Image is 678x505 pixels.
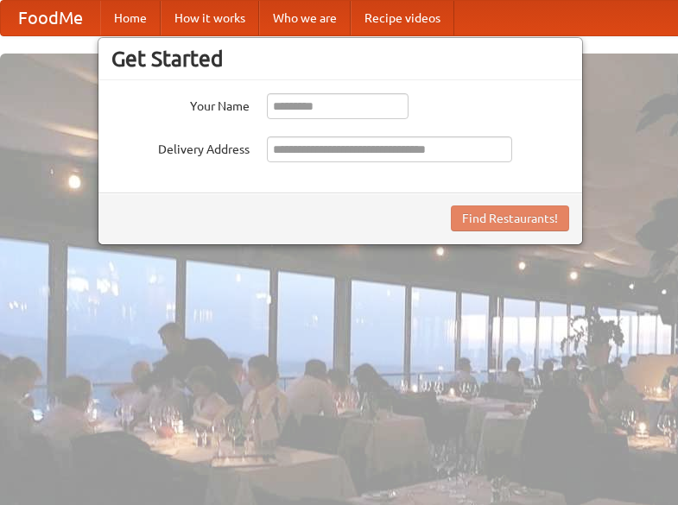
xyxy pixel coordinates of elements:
[451,205,569,231] button: Find Restaurants!
[1,1,100,35] a: FoodMe
[351,1,454,35] a: Recipe videos
[111,93,250,115] label: Your Name
[161,1,259,35] a: How it works
[100,1,161,35] a: Home
[259,1,351,35] a: Who we are
[111,46,569,72] h3: Get Started
[111,136,250,158] label: Delivery Address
